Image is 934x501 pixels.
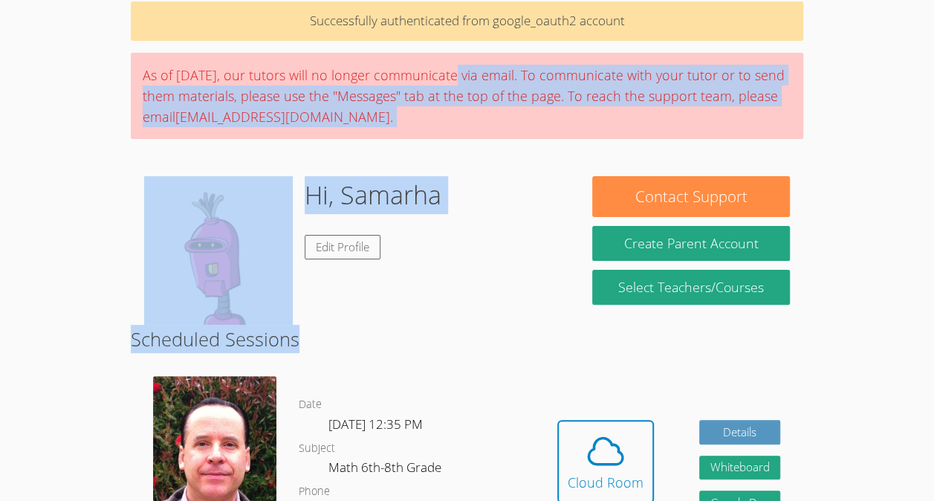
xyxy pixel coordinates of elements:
[328,457,444,482] dd: Math 6th-8th Grade
[699,420,781,445] a: Details
[131,53,803,139] div: As of [DATE], our tutors will no longer communicate via email. To communicate with your tutor or ...
[592,270,789,305] a: Select Teachers/Courses
[299,482,330,501] dt: Phone
[299,395,322,414] dt: Date
[299,439,335,458] dt: Subject
[568,472,643,493] div: Cloud Room
[592,176,789,217] button: Contact Support
[592,226,789,261] button: Create Parent Account
[144,176,293,325] img: default.png
[131,1,803,41] p: Successfully authenticated from google_oauth2 account
[305,235,380,259] a: Edit Profile
[305,176,441,214] h1: Hi, Samarha
[699,456,781,480] button: Whiteboard
[328,416,423,433] span: [DATE] 12:35 PM
[131,325,803,353] h2: Scheduled Sessions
